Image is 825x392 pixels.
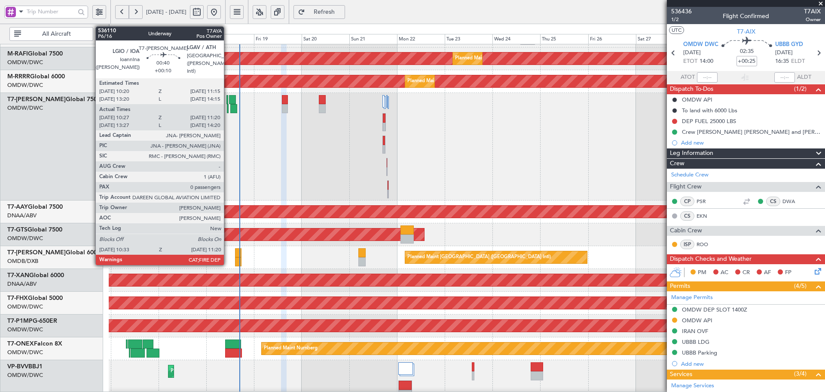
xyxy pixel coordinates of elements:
button: All Aircraft [9,27,93,41]
a: OMDW/DWC [7,235,43,242]
span: T7-[PERSON_NAME] [7,250,66,256]
a: EKN [697,212,716,220]
span: (1/2) [794,84,807,93]
div: ISP [680,240,694,249]
div: Planned Maint Dubai (Al Maktoum Intl) [407,75,492,88]
div: Planned Maint Dubai (Al Maktoum Intl) [455,52,540,65]
span: 02:35 [740,47,754,56]
span: Permits [670,281,690,291]
div: Tue 16 [111,34,159,44]
span: [DATE] - [DATE] [146,8,186,16]
a: Manage Services [671,382,714,390]
a: Manage Permits [671,293,713,302]
a: M-RAFIGlobal 7500 [7,51,63,57]
a: T7-XANGlobal 6000 [7,272,64,278]
div: CP [680,197,694,206]
span: Dispatch To-Dos [670,84,713,94]
div: IRAN OVF [682,327,708,335]
span: (4/5) [794,281,807,290]
div: To land with 6000 Lbs [682,107,737,114]
a: DNAA/ABV [7,212,37,219]
a: VP-BVVBBJ1 [7,364,43,370]
span: AC [721,269,728,277]
span: Services [670,370,692,380]
span: T7-P1MP [7,318,33,324]
a: T7-FHXGlobal 5000 [7,295,63,301]
a: OMDW/DWC [7,81,43,89]
span: ETOT [683,57,697,66]
span: UBBB GYD [775,40,803,49]
span: T7-AAY [7,204,28,210]
span: Flight Crew [670,182,702,192]
a: ROO [697,241,716,248]
button: Refresh [293,5,345,19]
div: Planned Maint Dubai (Al Maktoum Intl) [119,52,203,65]
div: Sat 27 [636,34,684,44]
span: T7-XAN [7,272,29,278]
span: 14:00 [700,57,713,66]
span: [DATE] [683,49,701,57]
a: OMDW/DWC [7,326,43,333]
div: Mon 22 [397,34,445,44]
span: T7-AIX [737,27,755,36]
span: M-RAFI [7,51,28,57]
div: UBBB LDG [682,338,709,346]
span: [DATE] [775,49,793,57]
div: Sat 20 [302,34,349,44]
div: Planned Maint [GEOGRAPHIC_DATA] ([GEOGRAPHIC_DATA] Intl) [407,251,551,264]
span: T7-ONEX [7,341,34,347]
span: 16:35 [775,57,789,66]
div: Wed 17 [159,34,206,44]
span: T7AIX [804,7,821,16]
div: DEP FUEL 25000 LBS [682,117,736,125]
div: Fri 19 [254,34,302,44]
a: OMDW/DWC [7,104,43,112]
a: OMDW/DWC [7,371,43,379]
a: T7-[PERSON_NAME]Global 7500 [7,96,101,102]
div: Add new [681,360,821,367]
span: (3/4) [794,369,807,378]
div: Sun 21 [349,34,397,44]
span: Dispatch Checks and Weather [670,254,752,264]
div: Planned Maint Nurnberg [264,342,318,355]
span: Leg Information [670,148,713,158]
a: OMDB/DXB [7,257,38,265]
span: Crew [670,159,684,169]
div: Planned Maint Dubai (Al Maktoum Intl) [171,365,255,378]
a: OMDW/DWC [7,59,43,66]
div: OMDW API [682,317,712,324]
div: Thu 18 [206,34,254,44]
span: PM [698,269,706,277]
div: Fri 26 [588,34,636,44]
span: 536436 [671,7,692,16]
div: Wed 24 [492,34,540,44]
div: Thu 25 [540,34,588,44]
a: T7-ONEXFalcon 8X [7,341,62,347]
a: PSR [697,198,716,205]
span: M-RRRR [7,74,30,80]
div: CS [680,211,694,221]
span: VP-BVV [7,364,28,370]
span: 1/2 [671,16,692,23]
a: T7-[PERSON_NAME]Global 6000 [7,250,101,256]
input: Trip Number [27,5,75,18]
span: AF [764,269,771,277]
div: Crew [PERSON_NAME] [PERSON_NAME] and [PERSON_NAME] [682,128,821,136]
a: DNAA/ABV [7,280,37,288]
div: OMDW DEP SLOT 1400Z [682,306,747,313]
div: CS [766,197,780,206]
a: DWA [782,198,802,205]
a: OMDW/DWC [7,349,43,356]
div: UBBB Parking [682,349,717,356]
span: Refresh [307,9,342,15]
span: ATOT [681,73,695,82]
span: T7-[PERSON_NAME] [7,96,66,102]
span: ELDT [791,57,805,66]
button: UTC [669,26,684,34]
span: ALDT [797,73,811,82]
div: OMDW API [682,96,712,103]
span: Owner [804,16,821,23]
div: Add new [681,139,821,146]
span: T7-FHX [7,295,28,301]
span: Cabin Crew [670,226,702,236]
